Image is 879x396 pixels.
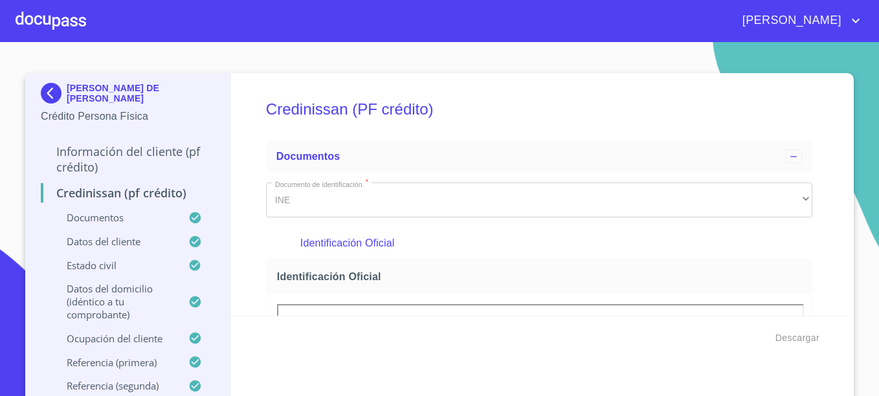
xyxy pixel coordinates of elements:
span: [PERSON_NAME] [733,10,848,31]
p: Datos del domicilio (idéntico a tu comprobante) [41,282,188,321]
p: Estado civil [41,259,188,272]
div: Documentos [266,141,812,172]
div: INE [266,182,812,217]
p: Ocupación del Cliente [41,332,188,345]
p: Datos del cliente [41,235,188,248]
span: Documentos [276,151,340,162]
h5: Credinissan (PF crédito) [266,83,812,136]
span: Identificación Oficial [277,270,807,283]
div: [PERSON_NAME] DE [PERSON_NAME] [41,83,215,109]
button: account of current user [733,10,863,31]
span: Descargar [775,330,819,346]
p: [PERSON_NAME] DE [PERSON_NAME] [67,83,215,104]
p: Credinissan (PF crédito) [41,185,215,201]
p: Referencia (primera) [41,356,188,369]
p: Documentos [41,211,188,224]
img: Docupass spot blue [41,83,67,104]
p: Referencia (segunda) [41,379,188,392]
p: Crédito Persona Física [41,109,215,124]
p: Información del cliente (PF crédito) [41,144,215,175]
button: Descargar [770,326,825,350]
p: Identificación Oficial [300,236,778,251]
